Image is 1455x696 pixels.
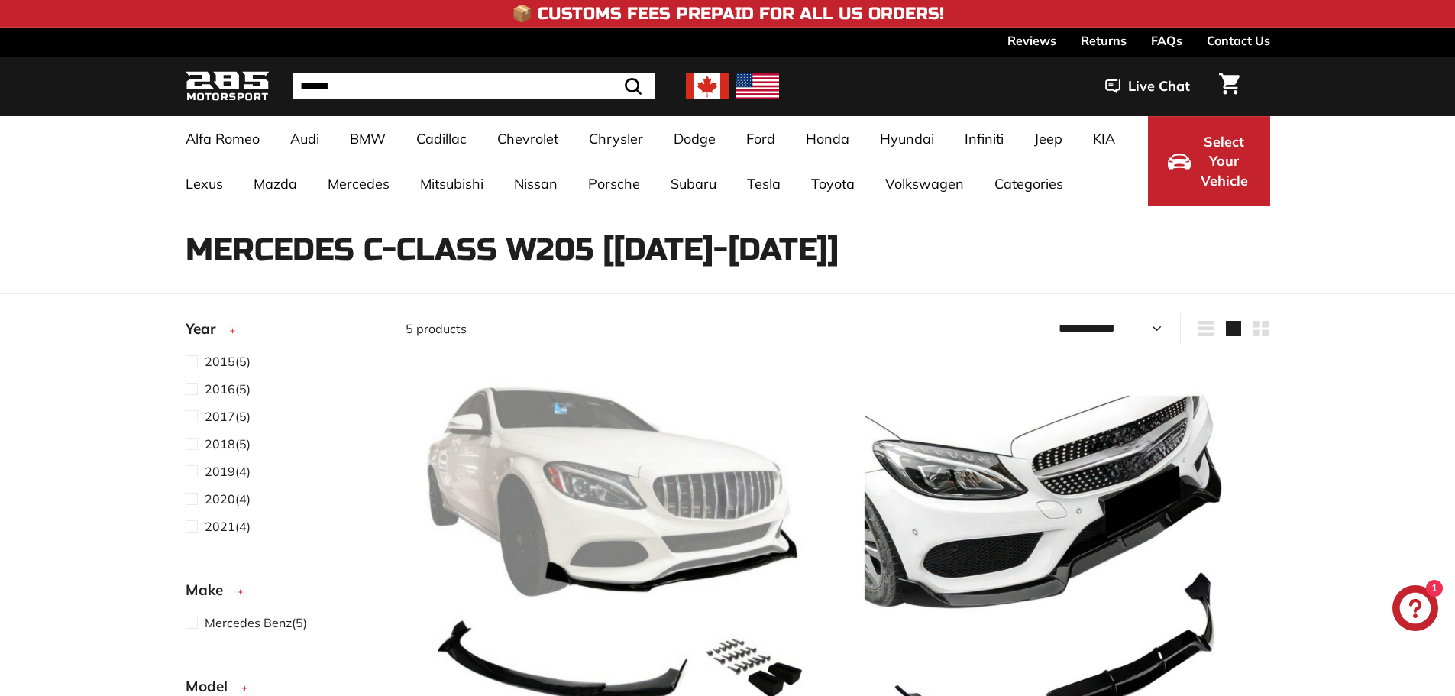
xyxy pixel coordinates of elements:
[205,409,235,424] span: 2017
[512,5,944,23] h4: 📦 Customs Fees Prepaid for All US Orders!
[1085,67,1210,105] button: Live Chat
[205,352,251,371] span: (5)
[186,318,227,340] span: Year
[293,73,655,99] input: Search
[186,313,381,351] button: Year
[1081,28,1127,53] a: Returns
[574,116,658,161] a: Chrysler
[1078,116,1130,161] a: KIA
[482,116,574,161] a: Chevrolet
[573,161,655,206] a: Porsche
[312,161,405,206] a: Mercedes
[406,319,838,338] div: 5 products
[186,579,234,601] span: Make
[655,161,732,206] a: Subaru
[1207,28,1270,53] a: Contact Us
[731,116,791,161] a: Ford
[870,161,979,206] a: Volkswagen
[205,519,235,534] span: 2021
[275,116,335,161] a: Audi
[401,116,482,161] a: Cadillac
[205,490,251,508] span: (4)
[238,161,312,206] a: Mazda
[205,517,251,536] span: (4)
[1019,116,1078,161] a: Jeep
[170,161,238,206] a: Lexus
[1198,132,1250,191] span: Select Your Vehicle
[205,464,235,479] span: 2019
[205,380,251,398] span: (5)
[1151,28,1182,53] a: FAQs
[186,233,1270,267] h1: Mercedes C-Class W205 [[DATE]-[DATE]]
[1128,76,1190,96] span: Live Chat
[1388,585,1443,635] inbox-online-store-chat: Shopify online store chat
[205,462,251,481] span: (4)
[335,116,401,161] a: BMW
[205,407,251,426] span: (5)
[949,116,1019,161] a: Infiniti
[205,354,235,369] span: 2015
[1210,60,1249,112] a: Cart
[791,116,865,161] a: Honda
[205,381,235,397] span: 2016
[170,116,275,161] a: Alfa Romeo
[1007,28,1056,53] a: Reviews
[205,435,251,453] span: (5)
[205,491,235,507] span: 2020
[186,69,270,105] img: Logo_285_Motorsport_areodynamics_components
[499,161,573,206] a: Nissan
[205,615,292,630] span: Mercedes Benz
[865,116,949,161] a: Hyundai
[732,161,796,206] a: Tesla
[979,161,1078,206] a: Categories
[205,613,307,632] span: (5)
[186,575,381,613] button: Make
[796,161,870,206] a: Toyota
[205,436,235,452] span: 2018
[1148,116,1270,206] button: Select Your Vehicle
[405,161,499,206] a: Mitsubishi
[658,116,731,161] a: Dodge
